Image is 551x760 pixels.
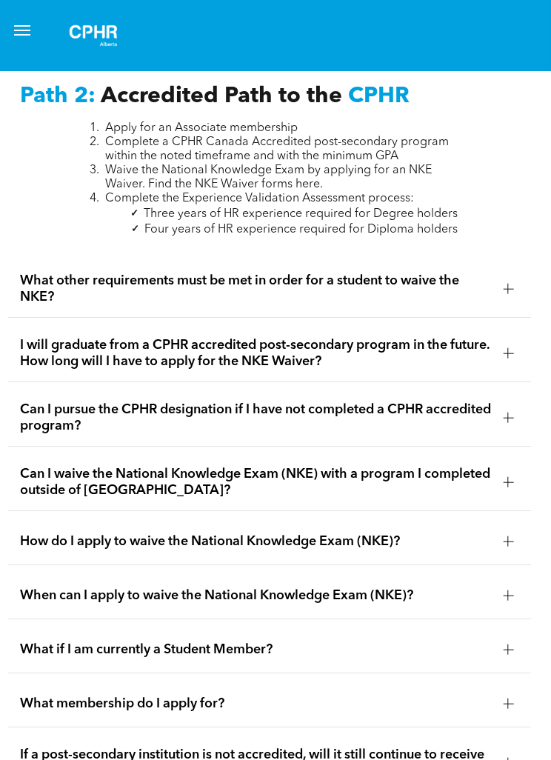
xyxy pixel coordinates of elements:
span: Can I waive the National Knowledge Exam (NKE) with a program I completed outside of [GEOGRAPHIC_D... [20,466,492,499]
span: What other requirements must be met in order for a student to waive the NKE? [20,273,492,305]
span: Complete a CPHR Canada Accredited post-secondary program within the noted timeframe and with the ... [105,136,449,162]
span: Complete the Experience Validation Assessment process: [105,193,414,204]
span: When can I apply to waive the National Knowledge Exam (NKE)? [20,587,492,604]
span: What membership do I apply for? [20,696,492,712]
span: Apply for an Associate membership [105,122,298,134]
span: Waive the National Knowledge Exam by applying for an NKE Waiver. Find the NKE Waiver forms here. [105,164,432,190]
span: Four years of HR experience required for Diploma holders [144,224,458,236]
span: Can I pursue the CPHR designation if I have not completed a CPHR accredited program? [20,401,492,434]
span: Path 2: [20,85,96,107]
span: Three years of HR experience required for Degree holders [144,208,458,220]
button: menu [7,16,37,45]
span: How do I apply to waive the National Knowledge Exam (NKE)? [20,533,492,550]
span: I will graduate from a CPHR accredited post-secondary program in the future. How long will I have... [20,337,492,370]
span: CPHR [348,85,410,107]
span: What if I am currently a Student Member? [20,641,492,658]
img: A white background with a few lines on it [56,12,130,59]
span: Accredited Path to the [101,85,342,107]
